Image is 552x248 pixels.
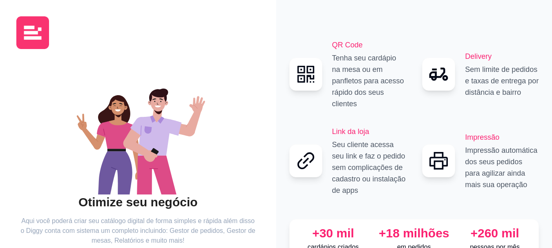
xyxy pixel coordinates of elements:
h2: Otimize seu negócio [20,194,256,210]
h2: Link da loja [332,126,406,137]
h2: Impressão [465,132,539,143]
article: Aqui você poderá criar seu catálogo digital de forma simples e rápida além disso o Diggy conta co... [20,216,256,246]
p: Sem limite de pedidos e taxas de entrega por distância e bairro [465,64,539,98]
p: Impressão automática dos seus pedidos para agilizar ainda mais sua operação [465,145,539,190]
p: Tenha seu cardápio na mesa ou em panfletos para acesso rápido dos seus clientes [332,52,406,109]
img: logo [16,16,49,49]
h2: Delivery [465,51,539,62]
div: animation [20,72,256,194]
h2: QR Code [332,39,406,51]
div: +30 mil [296,226,371,241]
p: Seu cliente acessa seu link e faz o pedido sem complicações de cadastro ou instalação de apps [332,139,406,196]
div: +260 mil [458,226,532,241]
div: +18 milhões [377,226,451,241]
